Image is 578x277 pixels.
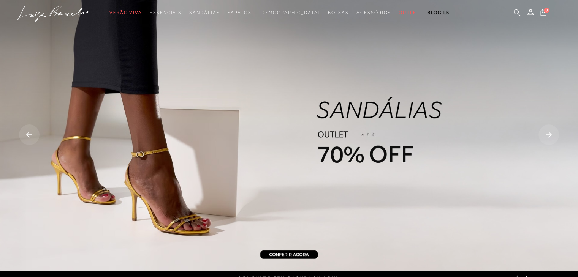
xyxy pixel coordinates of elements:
[544,8,549,13] span: 0
[399,10,420,15] span: Outlet
[109,6,142,20] a: categoryNavScreenReaderText
[259,6,320,20] a: noSubCategoriesText
[356,10,391,15] span: Acessórios
[428,6,450,20] a: BLOG LB
[189,10,220,15] span: Sandálias
[109,10,142,15] span: Verão Viva
[328,10,349,15] span: Bolsas
[259,10,320,15] span: [DEMOGRAPHIC_DATA]
[538,8,549,19] button: 0
[328,6,349,20] a: categoryNavScreenReaderText
[428,10,450,15] span: BLOG LB
[189,6,220,20] a: categoryNavScreenReaderText
[227,6,251,20] a: categoryNavScreenReaderText
[150,10,182,15] span: Essenciais
[150,6,182,20] a: categoryNavScreenReaderText
[227,10,251,15] span: Sapatos
[356,6,391,20] a: categoryNavScreenReaderText
[399,6,420,20] a: categoryNavScreenReaderText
